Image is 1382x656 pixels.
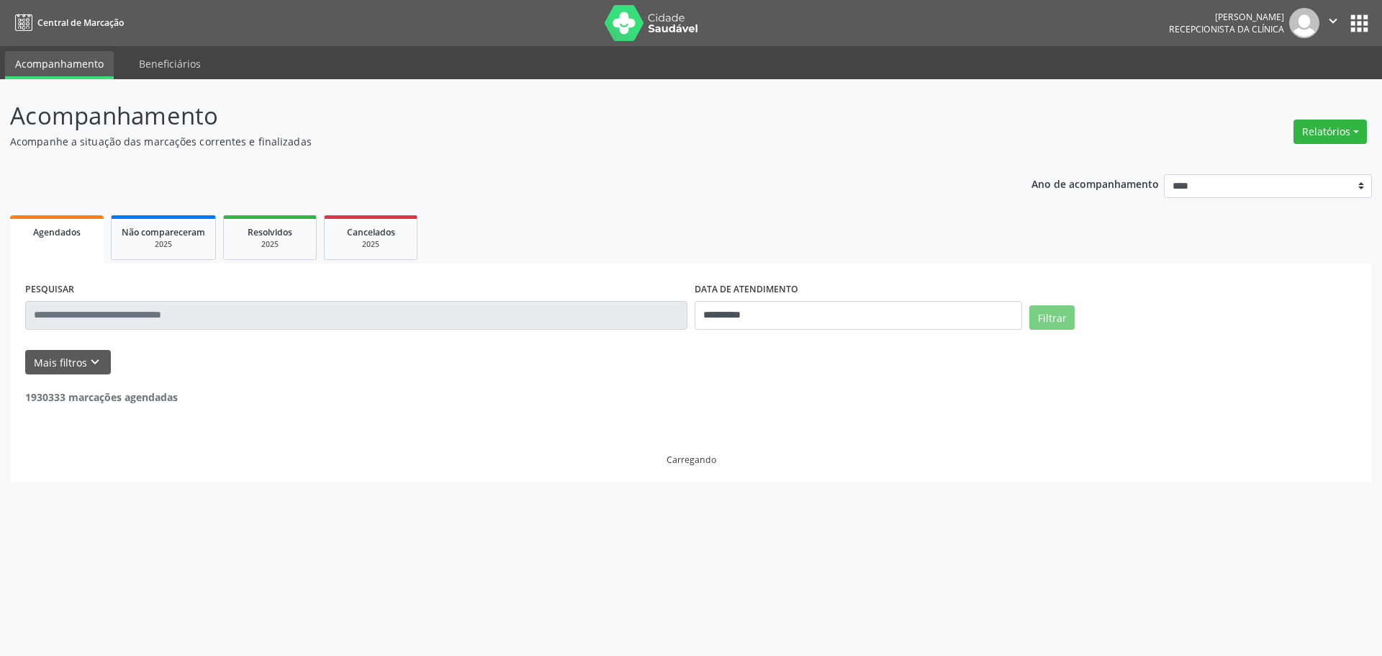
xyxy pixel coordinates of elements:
a: Central de Marcação [10,11,124,35]
p: Ano de acompanhamento [1031,174,1159,192]
a: Beneficiários [129,51,211,76]
label: PESQUISAR [25,279,74,301]
button: apps [1347,11,1372,36]
img: img [1289,8,1319,38]
div: 2025 [335,239,407,250]
p: Acompanhe a situação das marcações correntes e finalizadas [10,134,963,149]
i: keyboard_arrow_down [87,354,103,370]
div: [PERSON_NAME] [1169,11,1284,23]
span: Agendados [33,226,81,238]
button: Relatórios [1293,120,1367,144]
span: Não compareceram [122,226,205,238]
div: 2025 [234,239,306,250]
div: Carregando [667,454,716,466]
strong: 1930333 marcações agendadas [25,390,178,404]
p: Acompanhamento [10,98,963,134]
span: Resolvidos [248,226,292,238]
label: DATA DE ATENDIMENTO [695,279,798,301]
button: Filtrar [1029,305,1075,330]
button:  [1319,8,1347,38]
i:  [1325,13,1341,29]
span: Central de Marcação [37,17,124,29]
span: Cancelados [347,226,395,238]
div: 2025 [122,239,205,250]
a: Acompanhamento [5,51,114,79]
button: Mais filtroskeyboard_arrow_down [25,350,111,375]
span: Recepcionista da clínica [1169,23,1284,35]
